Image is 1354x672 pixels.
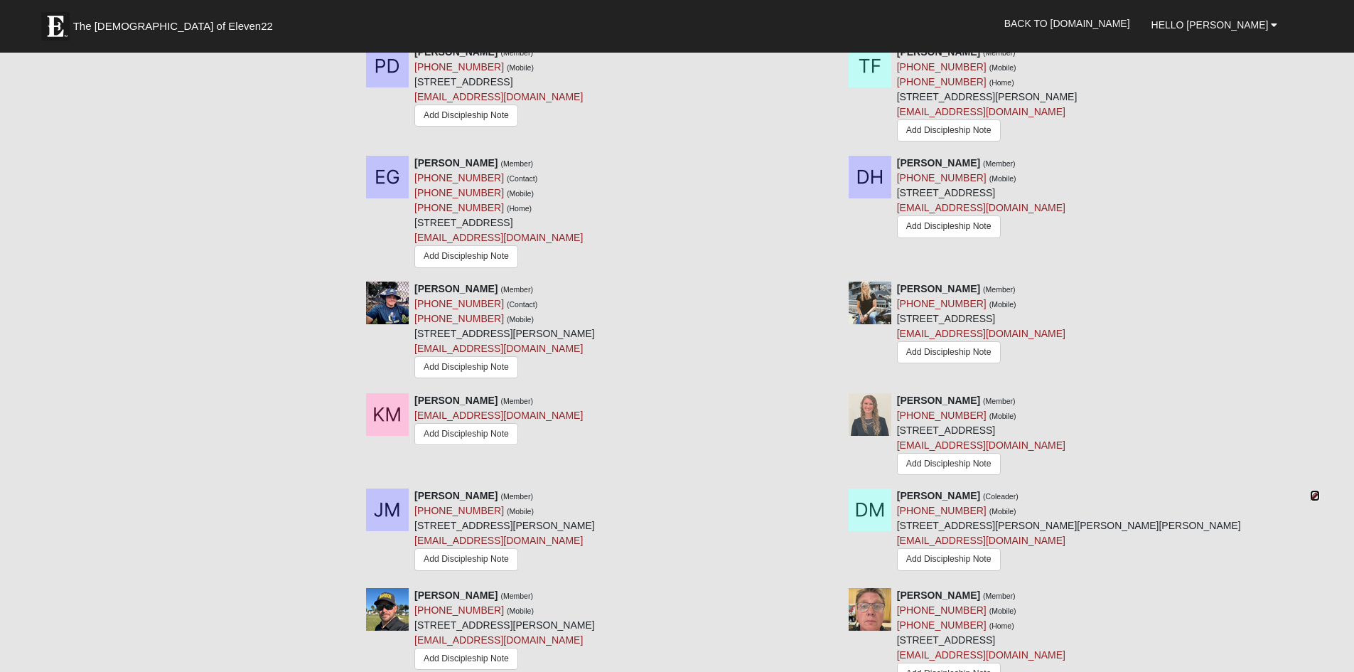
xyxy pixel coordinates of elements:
a: The [DEMOGRAPHIC_DATA] of Eleven22 [34,5,318,41]
a: [PHONE_NUMBER] [897,505,987,516]
div: [STREET_ADDRESS] [897,282,1065,367]
small: (Member) [500,592,533,600]
span: Hello [PERSON_NAME] [1151,19,1269,31]
span: The [DEMOGRAPHIC_DATA] of Eleven22 [73,19,273,33]
small: (Mobile) [989,607,1016,615]
small: (Mobile) [507,189,534,198]
small: (Mobile) [989,63,1016,72]
small: (Member) [983,592,1016,600]
a: Add Discipleship Note [897,341,1001,363]
a: [PHONE_NUMBER] [414,604,504,616]
small: (Mobile) [989,412,1016,420]
a: Add Discipleship Note [414,356,518,378]
small: (Mobile) [507,607,534,615]
small: (Mobile) [507,63,534,72]
strong: [PERSON_NAME] [897,395,980,406]
a: [PHONE_NUMBER] [414,187,504,198]
strong: [PERSON_NAME] [897,157,980,169]
strong: [PERSON_NAME] [414,157,498,169]
small: (Home) [989,622,1014,630]
small: (Mobile) [989,300,1016,309]
img: Eleven22 logo [41,12,70,41]
small: (Mobile) [989,507,1016,516]
small: (Contact) [507,300,537,309]
small: (Mobile) [989,174,1016,183]
a: [PHONE_NUMBER] [414,298,504,309]
small: (Home) [989,78,1014,87]
a: [PHONE_NUMBER] [897,172,987,183]
a: [PHONE_NUMBER] [897,61,987,73]
small: (Member) [500,397,533,405]
a: [PHONE_NUMBER] [897,619,987,631]
small: (Member) [500,285,533,294]
a: [PHONE_NUMBER] [414,505,504,516]
div: [STREET_ADDRESS][PERSON_NAME] [414,489,595,574]
a: [EMAIL_ADDRESS][DOMAIN_NAME] [414,343,583,354]
a: [PHONE_NUMBER] [897,410,987,421]
a: Add Discipleship Note [414,548,518,570]
a: Add Discipleship Note [897,215,1001,238]
small: (Member) [983,285,1016,294]
a: Back to [DOMAIN_NAME] [994,6,1141,41]
small: (Contact) [507,174,537,183]
div: [STREET_ADDRESS] [897,156,1065,241]
strong: [PERSON_NAME] [897,283,980,294]
a: [PHONE_NUMBER] [897,604,987,616]
small: (Mobile) [507,315,534,324]
small: (Mobile) [507,507,534,516]
a: [PHONE_NUMBER] [897,76,987,87]
strong: [PERSON_NAME] [414,395,498,406]
div: [STREET_ADDRESS] [414,45,583,130]
strong: [PERSON_NAME] [414,283,498,294]
a: [EMAIL_ADDRESS][DOMAIN_NAME] [414,410,583,421]
a: [EMAIL_ADDRESS][DOMAIN_NAME] [897,106,1065,117]
a: Add Discipleship Note [897,548,1001,570]
a: [EMAIL_ADDRESS][DOMAIN_NAME] [897,439,1065,451]
strong: [PERSON_NAME] [897,590,980,601]
strong: [PERSON_NAME] [414,590,498,601]
a: Add Discipleship Note [414,245,518,267]
a: [EMAIL_ADDRESS][DOMAIN_NAME] [897,202,1065,213]
div: [STREET_ADDRESS][PERSON_NAME][PERSON_NAME][PERSON_NAME] [897,489,1241,577]
a: [PHONE_NUMBER] [414,61,504,73]
small: (Member) [983,159,1016,168]
small: (Home) [507,204,532,213]
a: [EMAIL_ADDRESS][DOMAIN_NAME] [897,328,1065,339]
a: [PHONE_NUMBER] [414,202,504,213]
a: Add Discipleship Note [897,453,1001,475]
div: [STREET_ADDRESS] [414,156,583,271]
a: Hello [PERSON_NAME] [1141,7,1289,43]
a: Add Discipleship Note [897,119,1001,142]
a: Add Discipleship Note [414,423,518,445]
small: (Member) [983,397,1016,405]
a: [EMAIL_ADDRESS][DOMAIN_NAME] [414,535,583,546]
a: [EMAIL_ADDRESS][DOMAIN_NAME] [414,634,583,646]
div: [STREET_ADDRESS] [897,393,1065,479]
a: [EMAIL_ADDRESS][DOMAIN_NAME] [414,232,583,243]
strong: [PERSON_NAME] [897,490,980,501]
strong: [PERSON_NAME] [414,490,498,501]
div: [STREET_ADDRESS][PERSON_NAME] [897,45,1078,145]
a: [PHONE_NUMBER] [414,313,504,324]
small: (Coleader) [983,492,1019,501]
a: Add Discipleship Note [414,105,518,127]
a: [EMAIL_ADDRESS][DOMAIN_NAME] [414,91,583,102]
div: [STREET_ADDRESS][PERSON_NAME] [414,282,595,382]
small: (Member) [500,159,533,168]
a: [PHONE_NUMBER] [414,172,504,183]
small: (Member) [500,492,533,501]
a: [PHONE_NUMBER] [897,298,987,309]
a: [EMAIL_ADDRESS][DOMAIN_NAME] [897,535,1065,546]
